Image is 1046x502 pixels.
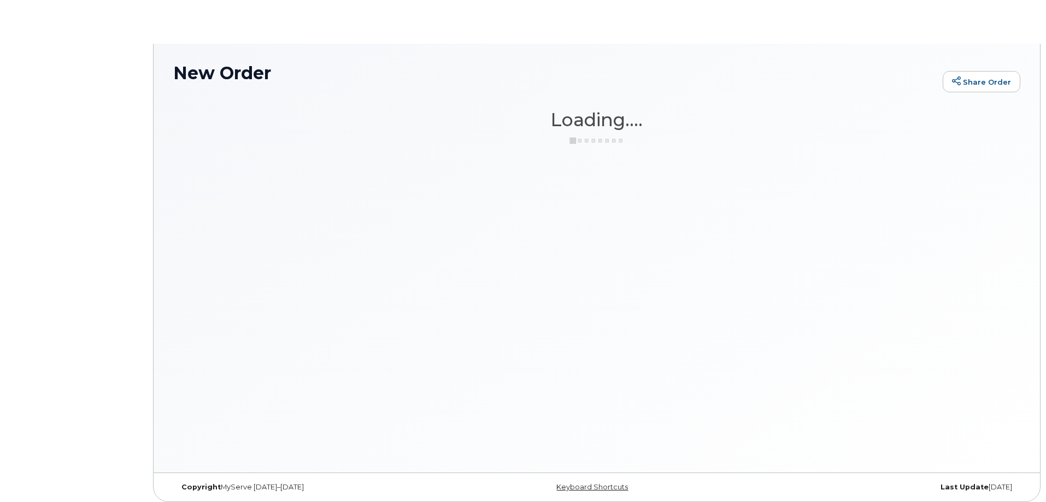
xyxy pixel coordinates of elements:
strong: Last Update [941,483,989,491]
h1: Loading.... [173,110,1020,129]
strong: Copyright [181,483,221,491]
img: ajax-loader-3a6953c30dc77f0bf724df975f13086db4f4c1262e45940f03d1251963f1bf2e.gif [569,137,624,145]
h1: New Order [173,63,937,82]
div: MyServe [DATE]–[DATE] [173,483,456,492]
a: Share Order [943,71,1020,93]
div: [DATE] [738,483,1020,492]
a: Keyboard Shortcuts [556,483,628,491]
